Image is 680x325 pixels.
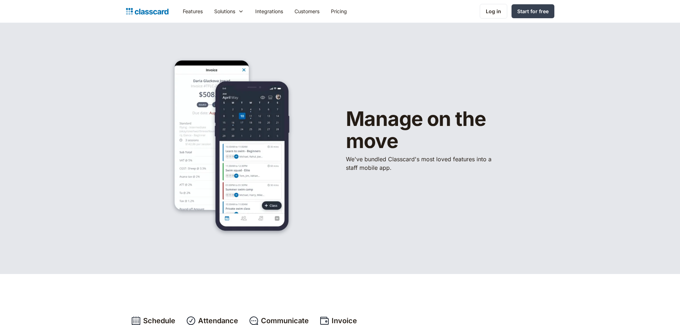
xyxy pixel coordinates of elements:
h1: Manage on the move [346,108,532,152]
a: Start for free [512,4,554,18]
p: We've bundled ​Classcard's most loved features into a staff mobile app. [346,155,496,172]
div: Start for free [517,7,549,15]
a: Customers [289,3,325,19]
div: Solutions [208,3,250,19]
a: Pricing [325,3,353,19]
a: Features [177,3,208,19]
div: Solutions [214,7,235,15]
a: Log in [480,4,507,19]
a: Integrations [250,3,289,19]
div: Log in [486,7,501,15]
a: home [126,6,168,16]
